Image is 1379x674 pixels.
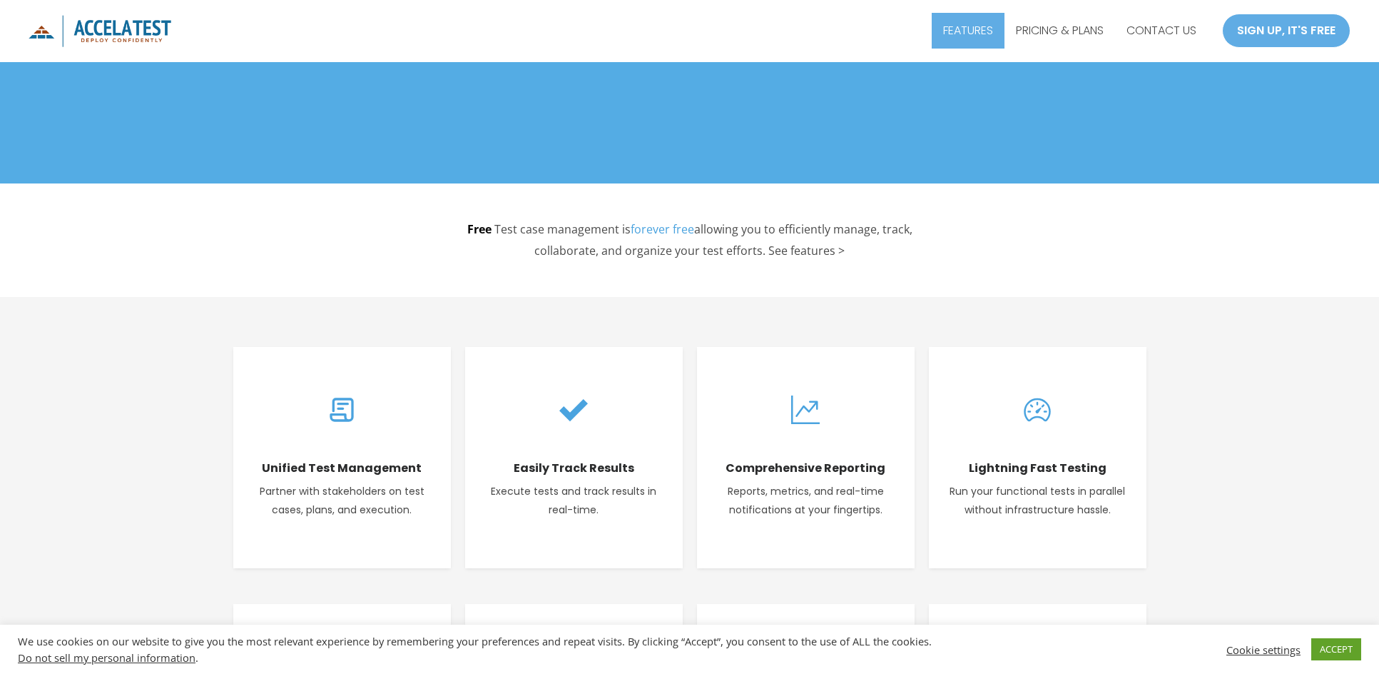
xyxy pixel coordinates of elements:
a: ACCEPT [1311,638,1361,660]
div: . [18,651,958,664]
div: We use cookies on our website to give you the most relevant experience by remembering your prefer... [18,635,958,664]
p: Partner with stakeholders on test cases, plans, and execution. [248,482,437,519]
a: PRICING & PLANS [1004,13,1115,49]
a: Cookie settings [1226,643,1301,656]
a: Do not sell my personal information [18,650,195,665]
strong: Comprehensive Reporting [726,460,885,476]
strong: Unified Test Management [262,460,422,476]
a: SIGN UP, IT'S FREE [1222,14,1350,48]
p: Test case management is allowing you to efficiently manage, track, collaborate, and organize your... [467,219,912,261]
p: Reports, metrics, and real-time notifications at your fingertips. [711,482,900,519]
p: Run your functional tests in parallel without infrastructure hassle. [943,482,1132,519]
nav: Site Navigation [932,13,1208,49]
img: icon [29,15,171,47]
a: AccelaTest [29,22,171,38]
strong: Easily Track Results [514,460,634,476]
strong: Free [467,221,492,237]
a: forever free [631,221,694,237]
strong: Lightning Fast Testing [969,460,1106,476]
a: FEATURES [932,13,1004,49]
a: CONTACT US [1115,13,1208,49]
p: Execute tests and track results in real-time. [479,482,668,519]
